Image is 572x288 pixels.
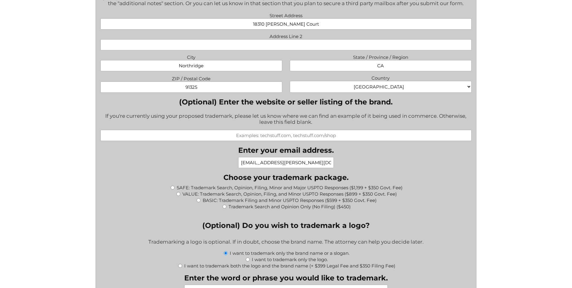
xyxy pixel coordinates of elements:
[100,235,472,250] div: Trademarking a logo is optional. If in doubt, choose the brand name. The attorney can help you de...
[223,173,349,182] legend: Choose your trademark package.
[100,98,472,106] label: (Optional) Enter the website or seller listing of the brand.
[203,197,377,203] label: BASIC: Trademark Filing and Minor USPTO Responses ($599 + $350 Govt. Fee)
[177,185,403,190] label: SAFE: Trademark Search, Opinion, Filing, Minor and Major USPTO Responses ($1,199 + $350 Govt. Fee)
[184,263,395,269] label: I want to trademark both the logo and the brand name (+ $399 Legal Fee and $350 Filing Fee)
[290,74,472,81] label: Country
[100,109,472,130] div: If you're currently using your proposed trademark, please let us know where we can find an exampl...
[100,130,472,141] input: Examples: techstuff.com, techstuff.com/shop
[100,11,472,18] label: Street Address
[252,257,328,262] label: I want to trademark only the logo.
[182,191,397,197] label: VALUE: Trademark Search, Opinion, Filing, and Minor USPTO Responses ($899 + $350 Govt. Fee)
[290,53,472,60] label: State / Province / Region
[184,274,388,282] label: Enter the word or phrase you would like to trademark.
[100,74,282,82] label: ZIP / Postal Code
[230,250,349,256] label: I want to trademark only the brand name or a slogan.
[202,221,370,230] legend: (Optional) Do you wish to trademark a logo?
[229,204,351,210] label: Trademark Search and Opinion Only (No Filing) ($450)
[100,32,472,39] label: Address Line 2
[100,53,282,60] label: City
[238,146,334,155] label: Enter your email address.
